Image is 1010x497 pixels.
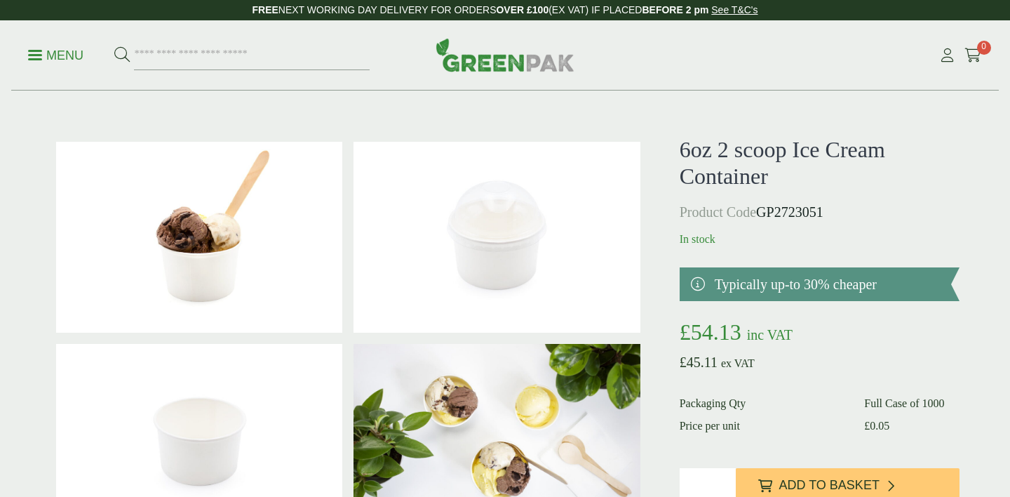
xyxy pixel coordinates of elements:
strong: OVER £100 [496,4,548,15]
span: inc VAT [747,327,793,343]
strong: FREE [252,4,278,15]
span: 0 [977,41,991,55]
bdi: 0.05 [864,420,889,432]
strong: BEFORE 2 pm [642,4,708,15]
dd: Full Case of 1000 [864,395,959,412]
img: GreenPak Supplies [436,38,574,72]
span: £ [680,354,687,370]
span: ex VAT [721,357,755,369]
p: GP2723051 [680,201,959,223]
h1: 6oz 2 scoop Ice Cream Container [680,136,959,190]
dt: Packaging Qty [680,395,848,412]
bdi: 45.11 [680,354,718,370]
dt: Price per unit [680,418,848,435]
span: £ [864,420,870,432]
i: Cart [964,48,982,62]
img: 6oz 2 Scoop Ice Cream Container With Ice Cream [56,142,342,333]
p: Menu [28,47,83,64]
a: Menu [28,47,83,61]
bdi: 54.13 [680,319,741,345]
p: In stock [680,231,959,248]
i: My Account [938,48,956,62]
span: Add to Basket [779,478,880,493]
span: Product Code [680,204,756,220]
img: 6oz 2 Scoop Ice Cream Container With Lid [353,142,640,333]
a: See T&C's [711,4,757,15]
a: 0 [964,45,982,66]
span: £ [680,319,691,345]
